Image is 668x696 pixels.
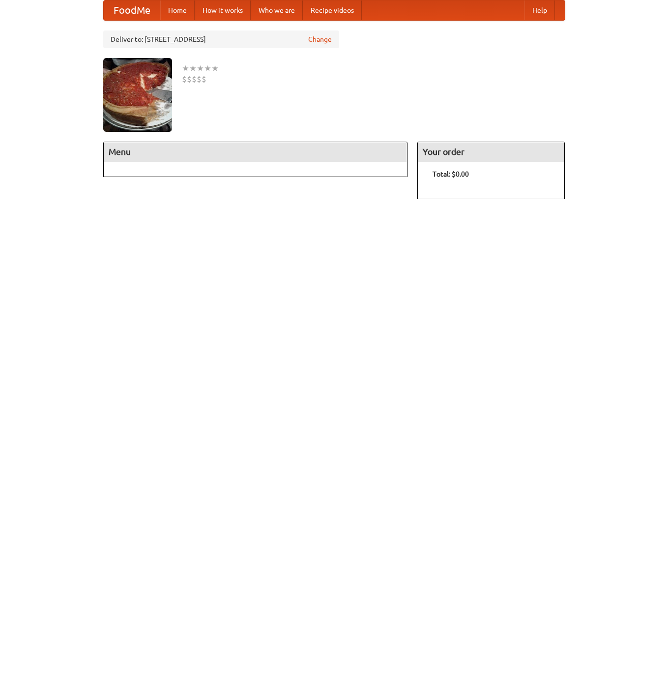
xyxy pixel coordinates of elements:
a: Recipe videos [303,0,362,20]
img: angular.jpg [103,58,172,132]
b: Total: $0.00 [433,170,469,178]
li: $ [192,74,197,85]
li: $ [197,74,202,85]
a: Who we are [251,0,303,20]
a: How it works [195,0,251,20]
a: Help [524,0,555,20]
a: FoodMe [104,0,160,20]
div: Deliver to: [STREET_ADDRESS] [103,30,339,48]
li: ★ [204,63,211,74]
li: ★ [182,63,189,74]
li: ★ [211,63,219,74]
a: Change [308,34,332,44]
a: Home [160,0,195,20]
li: $ [202,74,206,85]
h4: Menu [104,142,407,162]
li: $ [187,74,192,85]
h4: Your order [418,142,564,162]
li: ★ [197,63,204,74]
li: ★ [189,63,197,74]
li: $ [182,74,187,85]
